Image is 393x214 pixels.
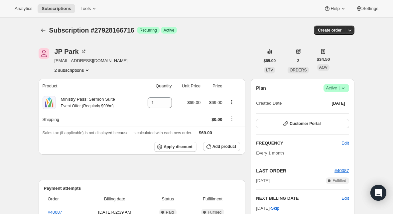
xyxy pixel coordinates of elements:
span: Edit [341,140,349,147]
span: Analytics [15,6,32,11]
span: Created Date [256,100,282,107]
span: Help [330,6,339,11]
span: $69.00 [187,100,200,105]
span: Add product [212,144,236,149]
span: Create order [318,28,341,33]
button: Subscriptions [38,4,75,13]
span: Billing date [83,196,146,202]
h2: FREQUENCY [256,140,341,147]
span: Subscription #27928166716 [49,27,134,34]
button: Add product [203,142,240,151]
h2: Payment attempts [44,185,240,192]
span: Fulfillment [189,196,236,202]
button: Settings [352,4,382,13]
button: Edit [337,138,353,149]
th: Unit Price [174,79,203,93]
span: Sales tax (if applicable) is not displayed because it is calculated with each new order. [43,131,193,135]
span: Apply discount [164,144,193,150]
span: | [338,85,339,91]
span: Fulfilled [332,178,346,183]
button: #40087 [334,167,349,174]
span: Status [150,196,185,202]
button: Product actions [55,67,91,73]
span: LTV [266,68,273,72]
div: JP Park [55,48,87,55]
button: Apply discount [154,142,196,152]
span: Customer Portal [290,121,321,126]
small: Event Offer (Regularly $99/m) [61,104,114,108]
button: Help [320,4,350,13]
h2: NEXT BILLING DATE [256,195,341,202]
a: #40087 [334,168,349,173]
span: $69.00 [199,130,212,135]
span: AOV [319,65,327,70]
span: [DATE] [332,101,345,106]
div: Ministry Pass: Sermon Suite [56,96,115,109]
h2: Plan [256,85,266,91]
span: $34.50 [317,56,330,63]
button: Customer Portal [256,119,349,128]
span: [EMAIL_ADDRESS][DOMAIN_NAME] [55,57,128,64]
span: $0.00 [211,117,222,122]
img: product img [43,96,56,109]
span: Active [326,85,346,91]
th: Price [202,79,224,93]
span: $69.00 [264,58,276,63]
button: Product actions [226,98,237,106]
span: Skip [271,205,279,212]
span: JP Park [39,48,49,59]
button: Edit [341,195,349,202]
th: Quantity [138,79,174,93]
button: Analytics [11,4,36,13]
span: Recurring [140,28,157,33]
button: 2 [293,56,304,65]
span: Subscriptions [42,6,71,11]
th: Shipping [39,112,138,127]
th: Product [39,79,138,93]
button: Shipping actions [226,115,237,122]
h2: LAST ORDER [256,167,334,174]
button: Tools [76,4,101,13]
span: [DATE] · [256,206,279,211]
div: Open Intercom Messenger [370,185,386,201]
button: Create order [314,26,345,35]
span: ORDERS [290,68,307,72]
span: [DATE] [256,177,270,184]
span: Every 1 month [256,151,284,156]
span: Settings [362,6,378,11]
button: Subscriptions [39,26,48,35]
span: $69.00 [209,100,222,105]
button: [DATE] [328,99,349,108]
th: Order [44,192,81,206]
span: 2 [297,58,300,63]
button: $69.00 [260,56,280,65]
button: Skip [267,203,283,214]
span: Tools [80,6,91,11]
span: Active [164,28,175,33]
